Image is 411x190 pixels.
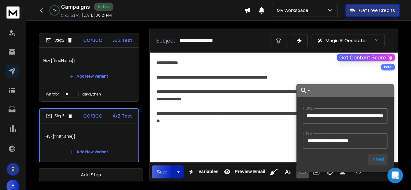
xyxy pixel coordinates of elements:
[65,70,113,83] button: Add New Variant
[233,169,266,174] span: Preview Email
[152,165,173,178] button: Save
[65,146,113,158] button: Add New Variant
[156,37,177,44] p: Subject:
[83,92,101,97] p: days, then
[185,165,220,178] button: Variables
[312,34,385,47] button: Magic AI Generator
[46,37,73,43] div: Step 2
[61,3,90,11] h1: Campaigns
[337,165,350,178] button: Insert Unsubscribe Link
[39,33,139,102] li: Step2CC/BCCA/Z TestHey {{firstName}}Add New VariantWait fordays, then
[83,113,102,119] p: CC/BCC
[82,13,112,18] p: [DATE] 08:21 PM
[61,13,81,18] p: Created At:
[46,113,73,119] div: Step 3
[113,113,132,119] p: A/Z Test
[39,168,143,181] button: Add Step
[304,107,314,111] label: URL
[304,132,313,136] label: Text
[352,165,365,178] button: Code View
[94,3,113,11] div: Active
[43,52,135,70] p: Hey {{firstName}}
[324,165,336,178] button: Emoticons
[310,165,322,178] button: Insert Image (Ctrl+P)
[6,6,19,19] img: logo
[277,7,311,14] p: My Workspace
[380,64,395,70] div: Beta
[83,37,102,44] p: CC/BCC
[44,127,135,146] p: Hey {{firstName}}
[368,154,387,165] button: Insert
[39,108,139,163] li: Step3CC/BCCA/Z TestHey {{firstName}}Add New Variant
[197,169,220,174] span: Variables
[113,37,132,44] p: A/Z Test
[53,8,57,12] p: 0 %
[46,92,59,97] p: Wait for
[337,54,395,61] button: Get Content Score
[296,84,311,97] button: Choose Link
[387,168,403,183] div: Open Intercom Messenger
[326,37,367,44] p: Magic AI Generator
[345,4,400,17] button: Get Free Credits
[221,165,266,178] button: Preview Email
[359,7,395,14] p: Get Free Credits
